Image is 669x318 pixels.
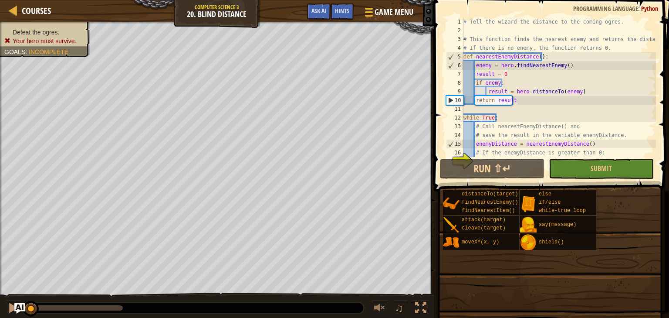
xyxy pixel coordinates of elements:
div: 3 [446,35,463,44]
button: Run ⇧↵ [440,159,544,179]
button: Submit [549,159,653,179]
div: 13 [446,122,463,131]
span: Incomplete [29,48,68,55]
button: Ask AI [14,303,25,314]
button: Ctrl + P: Pause [4,300,22,318]
img: portrait.png [443,217,460,233]
span: moveXY(x, y) [462,239,499,245]
div: 8 [446,79,463,87]
span: Submit [591,164,612,173]
span: Goals [4,48,25,55]
div: 16 [446,148,463,157]
span: : [25,48,29,55]
span: Defeat the ogres. [13,29,59,36]
li: Defeat the ogres. [4,28,84,37]
div: 6 [446,61,463,70]
div: 7 [446,70,463,79]
span: ♫ [395,301,403,315]
div: 1 [446,17,463,26]
div: 10 [446,96,463,105]
button: Game Menu [358,3,419,24]
img: portrait.png [443,195,460,212]
span: findNearestItem() [462,208,515,214]
button: Toggle fullscreen [412,300,429,318]
span: say(message) [539,222,576,228]
img: portrait.png [520,217,537,233]
button: Adjust volume [371,300,389,318]
span: while-true loop [539,208,586,214]
span: cleave(target) [462,225,506,231]
span: Hints [335,7,349,15]
div: 17 [446,157,463,166]
span: attack(target) [462,217,506,223]
span: if/else [539,199,561,205]
div: 15 [446,140,463,148]
img: portrait.png [443,234,460,251]
span: Your hero must survive. [13,38,77,44]
button: Ask AI [307,3,331,20]
div: 9 [446,87,463,96]
div: 5 [446,52,463,61]
div: 2 [446,26,463,35]
span: Programming language [573,4,638,13]
div: 4 [446,44,463,52]
button: ♫ [393,300,408,318]
img: portrait.png [520,234,537,251]
span: Courses [22,5,51,17]
span: : [638,4,641,13]
span: else [539,191,551,197]
span: distanceTo(target) [462,191,518,197]
div: 14 [446,131,463,140]
span: shield() [539,239,564,245]
div: 11 [446,105,463,113]
span: Game Menu [375,7,413,18]
span: findNearestEnemy() [462,199,518,205]
a: Courses [17,5,51,17]
div: 12 [446,113,463,122]
span: Ask AI [311,7,326,15]
span: Python [641,4,658,13]
li: Your hero must survive. [4,37,84,45]
img: portrait.png [520,195,537,212]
